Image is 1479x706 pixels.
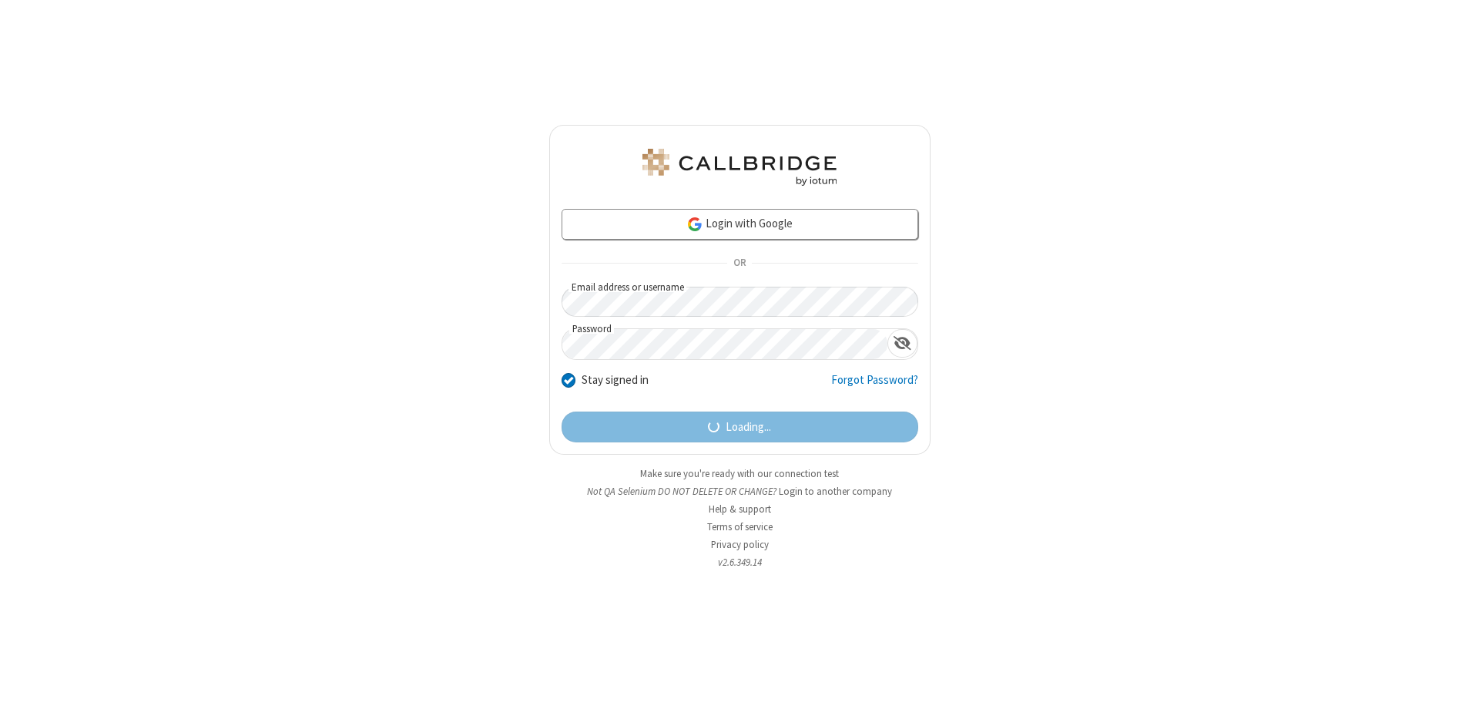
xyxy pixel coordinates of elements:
span: OR [727,253,752,274]
a: Help & support [709,503,771,516]
input: Email address or username [562,287,918,317]
span: Loading... [726,419,771,436]
label: Stay signed in [582,371,649,389]
input: Password [562,329,887,359]
img: QA Selenium DO NOT DELETE OR CHANGE [639,149,840,186]
a: Login with Google [562,209,918,240]
a: Privacy policy [711,538,769,551]
button: Login to another company [779,484,892,499]
button: Loading... [562,412,918,442]
li: Not QA Selenium DO NOT DELETE OR CHANGE? [549,484,931,499]
div: Show password [887,329,917,358]
a: Terms of service [707,520,773,533]
img: google-icon.png [686,216,703,233]
a: Make sure you're ready with our connection test [640,467,839,480]
a: Forgot Password? [831,371,918,401]
li: v2.6.349.14 [549,555,931,570]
